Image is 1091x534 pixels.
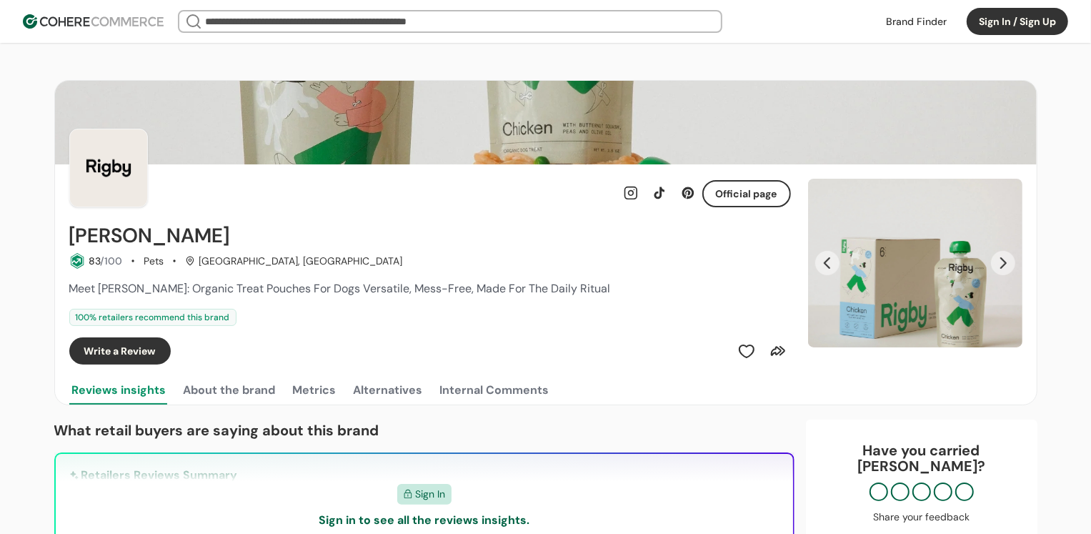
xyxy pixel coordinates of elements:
button: Official page [702,180,791,207]
div: Share your feedback [820,510,1023,525]
p: What retail buyers are saying about this brand [54,420,794,441]
button: Metrics [290,376,339,405]
img: Brand Photo [69,129,148,207]
span: 83 [89,254,100,267]
button: Sign In / Sign Up [967,8,1068,35]
button: Previous Slide [815,251,840,275]
span: Sign In [416,487,446,502]
img: Slide 0 [808,179,1022,347]
p: [PERSON_NAME] ? [820,458,1023,474]
span: Meet [PERSON_NAME]: Organic Treat Pouches For Dogs Versatile, Mess-Free, Made For The Daily Ritual [69,281,611,296]
div: 100 % retailers recommend this brand [69,309,236,326]
div: Slide 1 [808,179,1022,347]
div: Carousel [808,179,1022,347]
p: Sign in to see all the reviews insights. [319,512,529,529]
div: [GEOGRAPHIC_DATA], [GEOGRAPHIC_DATA] [185,254,402,269]
button: About the brand [181,376,279,405]
button: Reviews insights [69,376,169,405]
button: Next Slide [991,251,1015,275]
div: Have you carried [820,442,1023,474]
img: Brand cover image [55,81,1037,164]
div: Internal Comments [440,382,549,399]
img: Cohere Logo [23,14,164,29]
button: Alternatives [351,376,426,405]
span: /100 [100,254,122,267]
div: Pets [144,254,164,269]
h2: Rigby [69,224,230,247]
button: Write a Review [69,337,171,365]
